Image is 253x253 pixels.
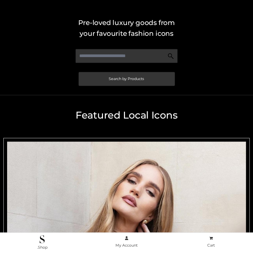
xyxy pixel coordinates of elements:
[3,17,250,39] h2: Pre-loved luxury goods from your favourite fashion icons
[40,235,45,243] img: .Shop
[169,235,253,249] a: Cart
[115,243,138,248] span: My Account
[109,77,144,81] span: Search by Products
[207,243,215,248] span: Cart
[167,53,174,59] img: Search Icon
[37,245,47,250] span: .Shop
[84,235,169,249] a: My Account
[79,72,175,86] a: Search by Products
